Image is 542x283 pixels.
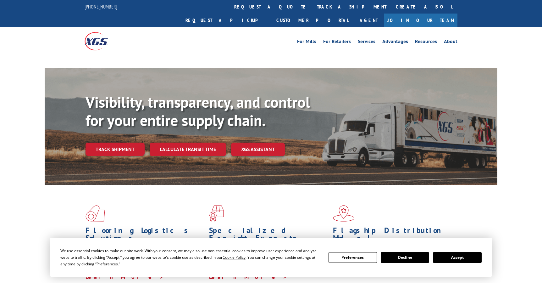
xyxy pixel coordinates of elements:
[50,238,492,277] div: Cookie Consent Prompt
[297,39,316,46] a: For Mills
[60,247,321,267] div: We use essential cookies to make our site work. With your consent, we may also use non-essential ...
[209,227,328,245] h1: Specialized Freight Experts
[415,39,437,46] a: Resources
[381,252,429,263] button: Decline
[86,273,164,280] a: Learn More >
[358,39,375,46] a: Services
[223,255,246,260] span: Cookie Policy
[181,14,272,27] a: Request a pickup
[384,14,457,27] a: Join Our Team
[353,14,384,27] a: Agent
[86,227,204,245] h1: Flooring Logistics Solutions
[85,3,117,10] a: [PHONE_NUMBER]
[209,273,287,280] a: Learn More >
[433,252,481,263] button: Accept
[329,252,377,263] button: Preferences
[333,227,452,245] h1: Flagship Distribution Model
[333,205,355,222] img: xgs-icon-flagship-distribution-model-red
[272,14,353,27] a: Customer Portal
[86,205,105,222] img: xgs-icon-total-supply-chain-intelligence-red
[323,39,351,46] a: For Retailers
[150,143,226,156] a: Calculate transit time
[231,143,285,156] a: XGS ASSISTANT
[86,92,310,130] b: Visibility, transparency, and control for your entire supply chain.
[86,143,145,156] a: Track shipment
[97,261,118,267] span: Preferences
[382,39,408,46] a: Advantages
[209,205,224,222] img: xgs-icon-focused-on-flooring-red
[444,39,457,46] a: About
